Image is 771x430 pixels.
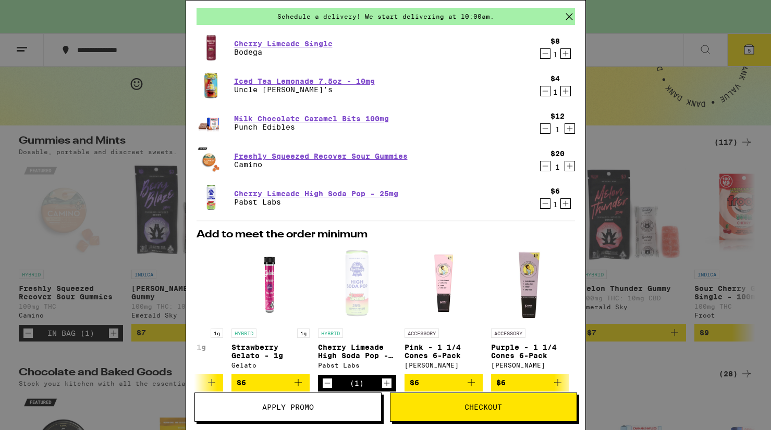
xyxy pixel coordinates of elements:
[350,379,364,387] div: (1)
[550,187,560,195] div: $6
[231,245,310,374] a: Open page for Strawberry Gelato - 1g from Gelato
[550,125,565,134] div: 1
[496,378,506,387] span: $6
[560,48,571,59] button: Increment
[540,198,550,209] button: Decrement
[234,115,389,123] a: Milk Chocolate Caramel Bits 100mg
[550,50,560,59] div: 1
[550,149,565,158] div: $20
[540,86,550,96] button: Decrement
[234,160,408,169] p: Camino
[405,374,483,391] button: Add to bag
[197,230,575,240] h2: Add to meet the order minimum
[581,245,651,323] img: RAW - Arteseno 11/4 Booklet
[405,362,483,369] div: [PERSON_NAME]
[197,8,575,25] div: Schedule a delivery! We start delivering at 10:00am.
[234,152,408,160] a: Freshly Squeezed Recover Sour Gummies
[578,343,656,360] p: Arteseno 11/4 Booklet
[234,198,398,206] p: Pabst Labs
[491,245,569,374] a: Open page for Purple - 1 1/4 Cones 6-Pack from Blazy Susan
[211,328,223,338] p: 1g
[197,183,226,212] img: Pabst Labs - Cherry Limeade High Soda Pop - 25mg
[405,245,483,374] a: Open page for Pink - 1 1/4 Cones 6-Pack from Blazy Susan
[231,343,310,360] p: Strawberry Gelato - 1g
[231,245,310,323] img: Gelato - Strawberry Gelato - 1g
[560,198,571,209] button: Increment
[491,374,569,391] button: Add to bag
[491,362,569,369] div: [PERSON_NAME]
[565,161,575,171] button: Increment
[565,123,575,134] button: Increment
[322,378,333,388] button: Decrement
[197,71,226,100] img: Uncle Arnie's - Iced Tea Lemonade 7.5oz - 10mg
[578,374,656,391] button: Add to bag
[382,378,392,388] button: Increment
[410,378,419,387] span: $6
[318,343,396,360] p: Cherry Limeade High Soda Pop - 25mg
[194,393,382,422] button: Apply Promo
[318,245,396,375] a: Open page for Cherry Limeade High Soda Pop - 25mg from Pabst Labs
[583,378,592,387] span: $6
[578,328,612,338] p: ACCESSORY
[237,378,246,387] span: $6
[318,362,396,369] div: Pabst Labs
[540,48,550,59] button: Decrement
[540,123,550,134] button: Decrement
[390,393,577,422] button: Checkout
[297,328,310,338] p: 1g
[550,200,560,209] div: 1
[405,328,439,338] p: ACCESSORY
[318,328,343,338] p: HYBRID
[550,74,560,83] div: $4
[234,189,398,198] a: Cherry Limeade High Soda Pop - 25mg
[234,77,375,85] a: Iced Tea Lemonade 7.5oz - 10mg
[560,86,571,96] button: Increment
[234,123,389,131] p: Punch Edibles
[550,112,565,120] div: $12
[197,33,226,62] img: Bodega - Cherry Limeade Single
[540,161,550,171] button: Decrement
[234,85,375,94] p: Uncle [PERSON_NAME]'s
[550,88,560,96] div: 1
[491,245,569,323] img: Blazy Susan - Purple - 1 1/4 Cones 6-Pack
[262,403,314,411] span: Apply Promo
[491,343,569,360] p: Purple - 1 1/4 Cones 6-Pack
[234,40,333,48] a: Cherry Limeade Single
[197,112,226,134] img: Punch Edibles - Milk Chocolate Caramel Bits 100mg
[550,163,565,171] div: 1
[234,48,333,56] p: Bodega
[231,328,256,338] p: HYBRID
[491,328,525,338] p: ACCESSORY
[550,37,560,45] div: $8
[405,245,483,323] img: Blazy Susan - Pink - 1 1/4 Cones 6-Pack
[464,403,502,411] span: Checkout
[197,146,226,175] img: Camino - Freshly Squeezed Recover Sour Gummies
[231,362,310,369] div: Gelato
[405,343,483,360] p: Pink - 1 1/4 Cones 6-Pack
[231,374,310,391] button: Add to bag
[578,362,656,369] div: RAW
[578,245,656,374] a: Open page for Arteseno 11/4 Booklet from RAW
